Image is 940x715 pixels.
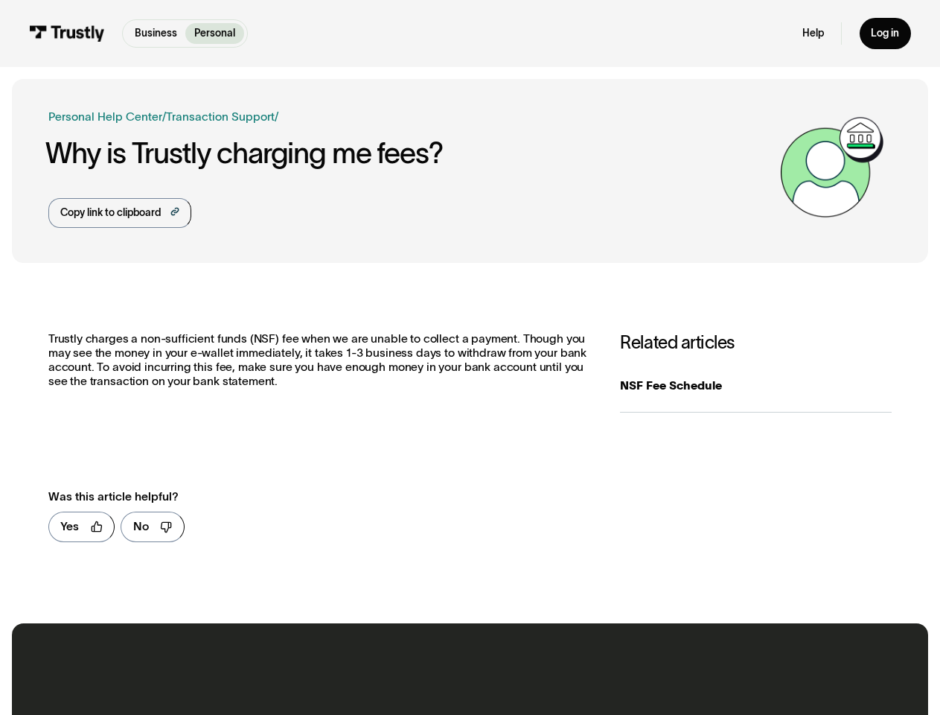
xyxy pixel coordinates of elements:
[194,26,235,42] p: Personal
[48,198,191,228] a: Copy link to clipboard
[133,518,149,535] div: No
[871,27,899,40] div: Log in
[29,25,105,41] img: Trustly Logo
[620,332,892,353] h3: Related articles
[48,488,560,505] div: Was this article helpful?
[126,23,185,44] a: Business
[60,518,79,535] div: Yes
[48,108,162,125] a: Personal Help Center
[48,332,591,388] p: Trustly charges a non-sufficient funds (NSF) fee when we are unable to collect a payment. Though ...
[620,359,892,412] a: NSF Fee Schedule
[802,27,824,40] a: Help
[185,23,243,44] a: Personal
[162,108,166,125] div: /
[275,108,278,125] div: /
[166,110,275,123] a: Transaction Support
[860,18,911,48] a: Log in
[121,512,185,542] a: No
[48,512,115,542] a: Yes
[60,206,161,221] div: Copy link to clipboard
[45,137,773,169] h1: Why is Trustly charging me fees?
[135,26,177,42] p: Business
[620,377,892,394] div: NSF Fee Schedule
